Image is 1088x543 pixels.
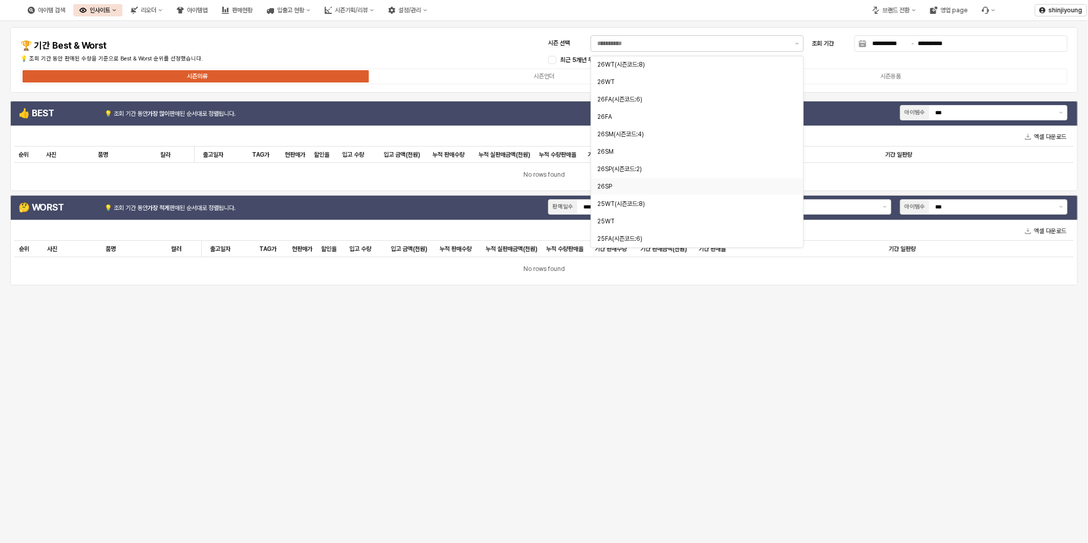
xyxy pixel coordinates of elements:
span: 순위 [19,245,29,253]
div: 영업 page [940,7,968,14]
span: TAG가 [259,245,277,253]
div: No rows found [14,163,1074,187]
span: 누적 판매수량 [432,151,465,159]
span: 조회 기간 [812,40,834,47]
div: 25WT [597,217,791,225]
label: 시즌언더 [371,72,718,81]
p: 💡 조회 기간 동안 판매된 순서대로 정렬됩니다. [104,109,364,118]
div: 판매일수 [553,202,573,212]
p: 💡 조회 기간 동안 판매된 수량을 기준으로 Best & Worst 순위를 선정했습니다. [20,55,456,64]
h4: 🤔 WORST [18,202,102,213]
div: Menu item 6 [976,4,1001,16]
span: 누적 실판매금액(천원) [486,245,537,253]
span: TAG가 [252,151,269,159]
div: 26SP(시즌코드:2) [597,165,791,173]
span: 칼라 [160,151,171,159]
strong: 많이 [159,110,170,117]
p: 💡 조회 기간 동안 판매된 순서대로 정렬됩니다. [104,203,364,213]
span: 누적 수량판매율 [539,151,576,159]
div: 입출고 현황 [277,7,304,14]
strong: 가장 [148,204,158,212]
div: 리오더 [141,7,156,14]
button: 엑셀 다운로드 [1021,225,1071,237]
div: 브랜드 전환 [866,4,922,16]
strong: 적게 [159,204,170,212]
span: 누적 실판매금액(천원) [478,151,530,159]
span: 입고 금액(천원) [384,151,420,159]
div: 26SM(시즌코드:4) [597,130,791,138]
span: 입고 금액(천원) [391,245,427,253]
div: 26SM [597,148,791,156]
div: 25FA(시즌코드:6) [597,235,791,243]
span: 품명 [106,245,116,253]
span: 기간 판매율 [699,245,726,253]
span: 출고일자 [210,245,231,253]
div: 26FA [597,113,791,121]
span: 입고 수량 [349,245,371,253]
div: 26WT(시즌코드:8) [597,60,791,69]
span: 기간 판매금액(천원) [640,245,687,253]
div: 시즌기획/리뷰 [335,7,368,14]
span: 순위 [18,151,29,159]
div: 시즌의류 [187,73,207,80]
div: 판매현황 [216,4,259,16]
div: 아이템수 [905,202,925,212]
div: 아이템맵 [171,4,214,16]
span: 할인율 [314,151,329,159]
button: 엑셀 다운로드 [1021,131,1071,143]
span: 품명 [98,151,108,159]
h4: 🏆 기간 Best & Worst [20,40,364,51]
span: 기간 판매수량 [595,245,627,253]
button: 제안 사항 표시 [1055,200,1067,214]
span: 현판매가 [292,245,312,253]
div: 판매현황 [232,7,253,14]
div: 시즌언더 [534,73,554,80]
div: 25WT(시즌코드:8) [597,200,791,208]
div: 아이템수 [905,108,925,117]
h4: 👍 BEST [18,108,102,118]
div: 시즌용품 [881,73,901,80]
div: 26FA(시즌코드:6) [597,95,791,103]
label: 시즌용품 [717,72,1064,81]
div: No rows found [14,257,1074,282]
div: 설정/관리 [399,7,421,14]
span: 기간 일판량 [889,245,916,253]
button: 제안 사항 표시 [791,36,803,51]
div: 영업 page [924,4,974,16]
button: 제안 사항 표시 [1055,106,1067,120]
span: 현판매가 [285,151,305,159]
span: 누적 수량판매율 [546,245,583,253]
div: 시즌기획/리뷰 [319,4,380,16]
div: 26SP [597,182,791,191]
span: 누적 판매수량 [440,245,472,253]
div: 브랜드 전환 [883,7,910,14]
div: 설정/관리 [382,4,433,16]
div: 26WT [597,78,791,86]
button: 제안 사항 표시 [879,200,891,214]
span: 기간 일판량 [885,151,912,159]
div: 인사이트 [73,4,122,16]
span: 시즌 선택 [548,39,570,47]
span: 사진 [47,245,57,253]
span: 사진 [46,151,56,159]
span: 할인율 [321,245,337,253]
label: 시즌의류 [24,72,371,81]
div: 아이템 검색 [22,4,71,16]
p: shinjiyoung [1049,6,1082,14]
strong: 가장 [148,110,158,117]
span: 컬러 [171,245,181,253]
div: 리오더 [124,4,169,16]
div: 입출고 현황 [261,4,317,16]
span: 입고 수량 [342,151,364,159]
span: 출고일자 [203,151,223,159]
div: 아이템 검색 [38,7,65,14]
div: 아이템맵 [187,7,207,14]
div: 인사이트 [90,7,110,14]
span: 최근 5개년 무시즌 모아보기([PHONE_NUMBER]) [560,56,685,64]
